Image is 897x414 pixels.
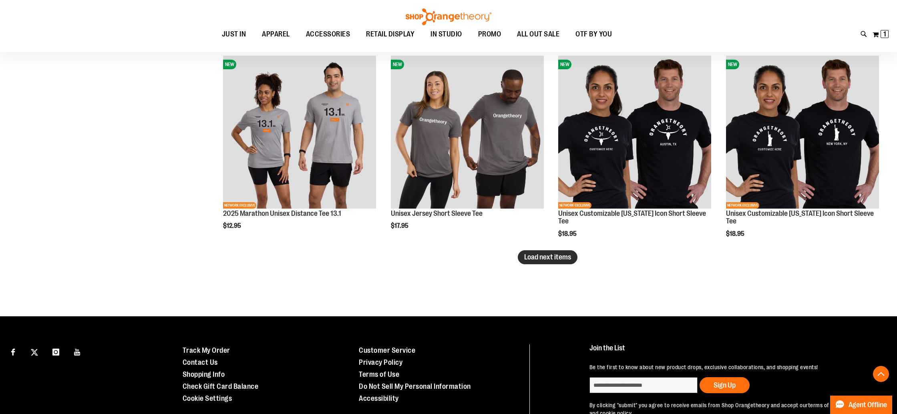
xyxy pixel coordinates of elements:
[183,394,232,402] a: Cookie Settings
[589,344,877,359] h4: Join the List
[359,394,399,402] a: Accessibility
[700,377,750,393] button: Sign Up
[359,382,471,390] a: Do Not Sell My Personal Information
[391,56,544,210] a: Unisex Jersey Short Sleeve TeeNEW
[589,377,698,393] input: enter email
[558,56,711,210] a: OTF City Unisex Texas Icon SS Tee BlackNEWNETWORK EXCLUSIVE
[873,366,889,382] button: Back To Top
[558,56,711,209] img: OTF City Unisex Texas Icon SS Tee Black
[28,344,42,358] a: Visit our X page
[726,56,879,210] a: OTF City Unisex New York Icon SS Tee BlackNEWNETWORK EXCLUSIVE
[808,402,839,408] a: terms of use
[404,8,493,25] img: Shop Orangetheory
[849,401,887,409] span: Agent Offline
[223,202,256,209] span: NETWORK EXCLUSIVE
[726,202,759,209] span: NETWORK EXCLUSIVE
[391,222,410,229] span: $17.95
[524,253,571,261] span: Load next items
[478,25,501,43] span: PROMO
[558,60,571,69] span: NEW
[219,52,380,250] div: product
[183,370,225,378] a: Shopping Info
[726,209,874,225] a: Unisex Customizable [US_STATE] Icon Short Sleeve Tee
[575,25,612,43] span: OTF BY YOU
[31,349,38,356] img: Twitter
[183,382,259,390] a: Check Gift Card Balance
[359,358,402,366] a: Privacy Policy
[222,25,246,43] span: JUST IN
[726,230,746,237] span: $18.95
[359,370,399,378] a: Terms of Use
[726,56,879,209] img: OTF City Unisex New York Icon SS Tee Black
[554,52,715,258] div: product
[359,346,415,354] a: Customer Service
[558,230,578,237] span: $18.95
[883,30,886,38] span: 1
[589,363,877,371] p: Be the first to know about new product drops, exclusive collaborations, and shopping events!
[558,209,706,225] a: Unisex Customizable [US_STATE] Icon Short Sleeve Tee
[223,222,242,229] span: $12.95
[183,346,230,354] a: Track My Order
[517,25,559,43] span: ALL OUT SALE
[223,56,376,209] img: 2025 Marathon Unisex Distance Tee 13.1
[430,25,462,43] span: IN STUDIO
[223,60,236,69] span: NEW
[49,344,63,358] a: Visit our Instagram page
[830,396,892,414] button: Agent Offline
[366,25,414,43] span: RETAIL DISPLAY
[518,250,577,264] button: Load next items
[306,25,350,43] span: ACCESSORIES
[223,56,376,210] a: 2025 Marathon Unisex Distance Tee 13.1NEWNETWORK EXCLUSIVE
[558,202,591,209] span: NETWORK EXCLUSIVE
[391,209,483,217] a: Unisex Jersey Short Sleeve Tee
[223,209,341,217] a: 2025 Marathon Unisex Distance Tee 13.1
[726,60,739,69] span: NEW
[387,52,548,250] div: product
[722,52,883,258] div: product
[6,344,20,358] a: Visit our Facebook page
[391,60,404,69] span: NEW
[391,56,544,209] img: Unisex Jersey Short Sleeve Tee
[70,344,84,358] a: Visit our Youtube page
[714,381,736,389] span: Sign Up
[183,358,218,366] a: Contact Us
[262,25,290,43] span: APPAREL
